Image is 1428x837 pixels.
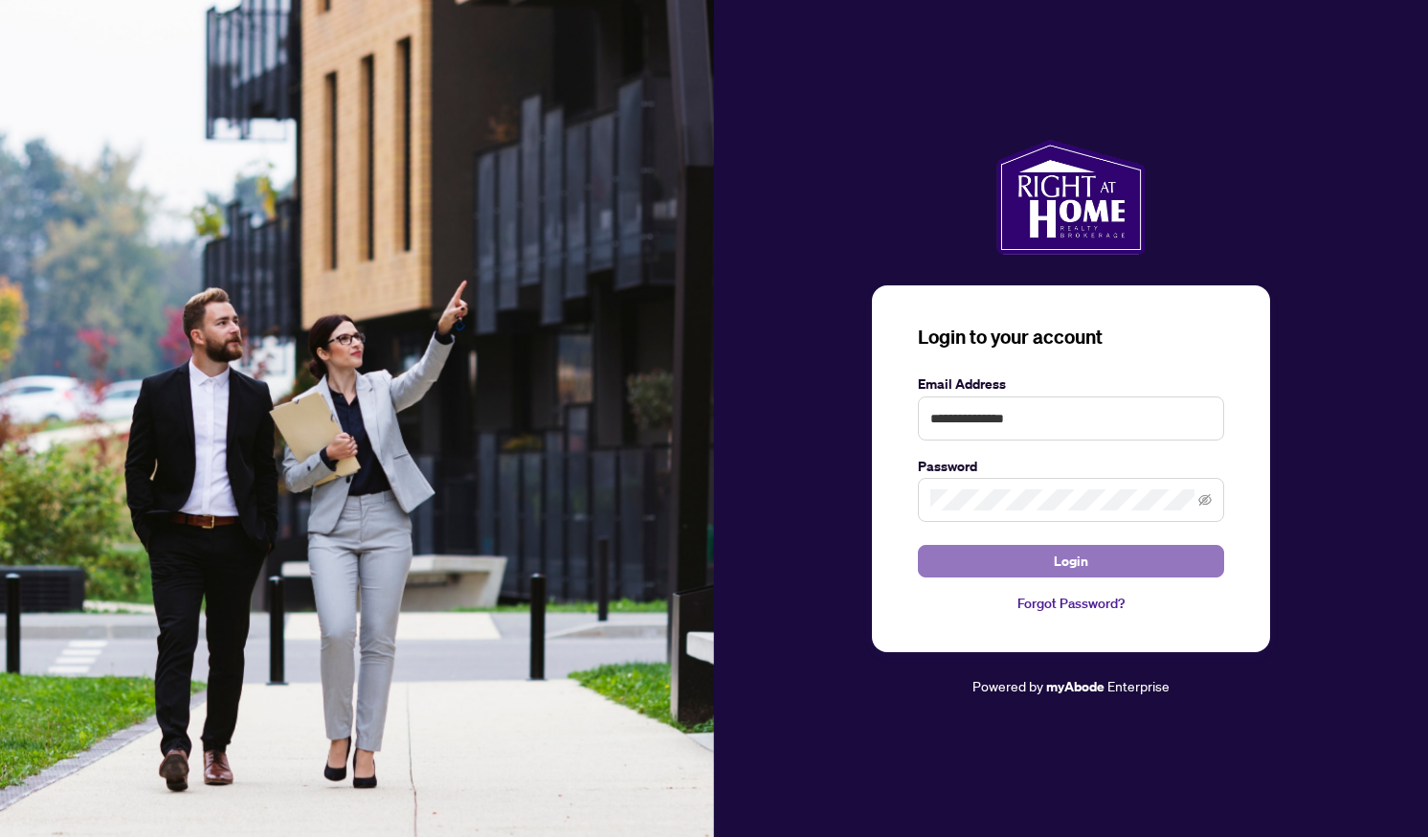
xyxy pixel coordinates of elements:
span: Powered by [972,677,1043,694]
label: Email Address [918,373,1224,395]
span: Enterprise [1107,677,1170,694]
span: eye-invisible [1198,493,1212,507]
img: ma-logo [996,140,1145,255]
a: Forgot Password? [918,593,1224,614]
h3: Login to your account [918,324,1224,351]
a: myAbode [1046,676,1104,697]
span: Login [1054,546,1088,577]
label: Password [918,456,1224,477]
button: Login [918,545,1224,577]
